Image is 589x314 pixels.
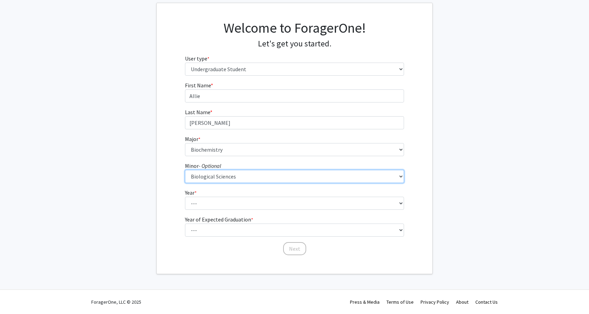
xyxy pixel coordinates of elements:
[185,162,221,170] label: Minor
[185,54,209,63] label: User type
[185,215,253,224] label: Year of Expected Graduation
[386,299,414,305] a: Terms of Use
[456,299,468,305] a: About
[475,299,498,305] a: Contact Us
[283,242,306,255] button: Next
[185,39,404,49] h4: Let's get you started.
[5,283,29,309] iframe: Chat
[185,20,404,36] h1: Welcome to ForagerOne!
[185,135,200,143] label: Major
[421,299,449,305] a: Privacy Policy
[185,82,211,89] span: First Name
[185,188,197,197] label: Year
[185,109,210,116] span: Last Name
[91,290,141,314] div: ForagerOne, LLC © 2025
[350,299,380,305] a: Press & Media
[199,162,221,169] i: - Optional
